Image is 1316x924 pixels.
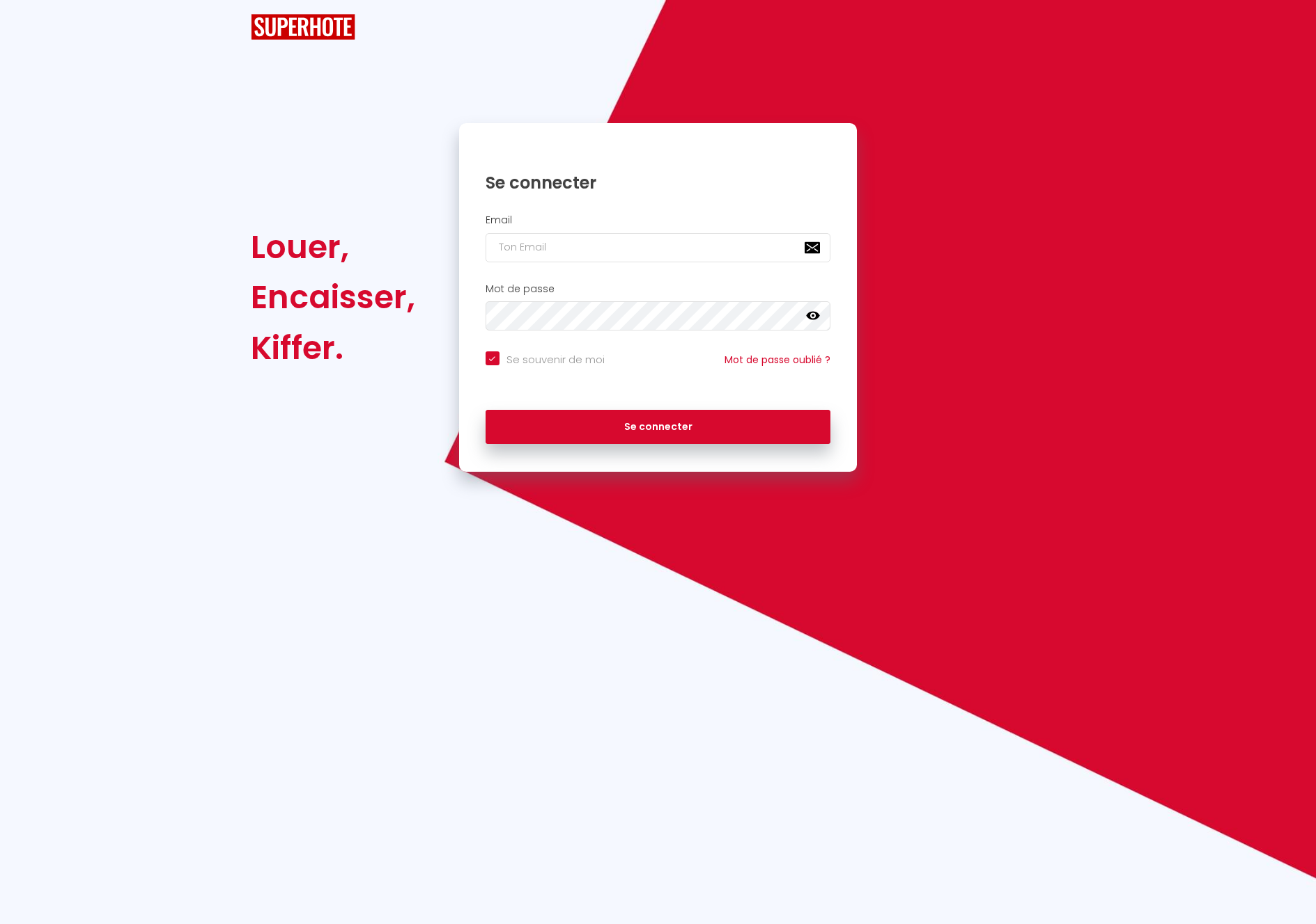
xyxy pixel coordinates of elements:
a: Mot de passe oublié ? [725,353,830,367]
h2: Email [486,214,831,226]
input: Ton Email [486,233,831,262]
h2: Mot de passe [486,283,831,295]
div: Encaisser, [251,272,415,322]
div: Louer, [251,222,415,272]
img: SuperHote logo [251,14,355,40]
div: Kiffer. [251,323,415,373]
h1: Se connecter [486,172,831,193]
button: Se connecter [486,410,831,445]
